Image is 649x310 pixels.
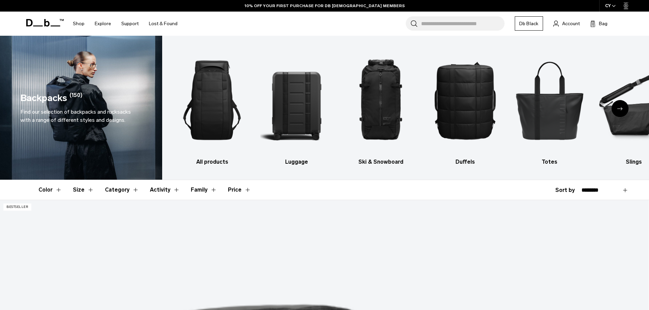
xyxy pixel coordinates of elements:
[562,20,580,27] span: Account
[68,12,183,36] nav: Main Navigation
[73,12,84,36] a: Shop
[176,46,248,166] li: 1 / 10
[513,46,586,154] img: Db
[553,19,580,28] a: Account
[228,180,251,200] button: Toggle Price
[429,46,501,166] a: Db Duffels
[121,12,139,36] a: Support
[20,109,131,123] span: Find our selection of backpacks and rucksacks with a range of different styles and designs.
[38,180,62,200] button: Toggle Filter
[513,158,586,166] h3: Totes
[599,20,607,27] span: Bag
[73,180,94,200] button: Toggle Filter
[95,12,111,36] a: Explore
[150,180,180,200] button: Toggle Filter
[149,12,177,36] a: Lost & Found
[429,46,501,154] img: Db
[20,91,67,105] h1: Backpacks
[176,46,248,154] img: Db
[429,158,501,166] h3: Duffels
[429,46,501,166] li: 4 / 10
[191,180,217,200] button: Toggle Filter
[260,46,333,166] a: Db Luggage
[176,158,248,166] h3: All products
[515,16,543,31] a: Db Black
[612,100,629,117] div: Next slide
[513,46,586,166] a: Db Totes
[345,158,417,166] h3: Ski & Snowboard
[345,46,417,166] li: 3 / 10
[590,19,607,28] button: Bag
[345,46,417,154] img: Db
[260,46,333,154] img: Db
[513,46,586,166] li: 5 / 10
[245,3,405,9] a: 10% OFF YOUR FIRST PURCHASE FOR DB [DEMOGRAPHIC_DATA] MEMBERS
[260,158,333,166] h3: Luggage
[345,46,417,166] a: Db Ski & Snowboard
[176,46,248,166] a: Db All products
[260,46,333,166] li: 2 / 10
[69,91,82,105] span: (150)
[3,203,31,211] p: Bestseller
[105,180,139,200] button: Toggle Filter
